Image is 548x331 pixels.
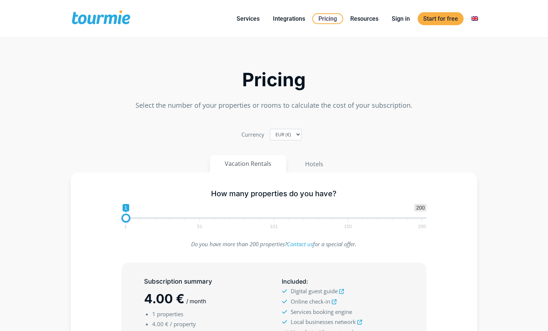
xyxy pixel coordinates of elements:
[152,320,168,328] span: 4.00 €
[466,14,484,23] a: Switch to
[186,298,206,305] span: / month
[196,225,203,228] span: 51
[417,225,427,228] span: 200
[231,14,265,23] a: Services
[144,277,266,286] h5: Subscription summary
[290,155,338,173] button: Hotels
[269,225,279,228] span: 101
[345,14,384,23] a: Resources
[121,189,427,198] h5: How many properties do you have?
[210,155,286,173] button: Vacation Rentals
[291,318,356,325] span: Local businesses network
[71,100,477,110] p: Select the number of your properties or rooms to calculate the cost of your subscription.
[152,310,156,318] span: 1
[291,298,330,305] span: Online check-in
[386,14,415,23] a: Sign in
[312,13,343,24] a: Pricing
[267,14,311,23] a: Integrations
[282,278,306,285] span: Included
[291,308,352,315] span: Services booking engine
[414,204,427,211] span: 200
[291,287,338,295] span: Digital guest guide
[157,310,183,318] span: properties
[241,130,264,140] label: Currency
[123,204,129,211] span: 1
[123,225,128,228] span: 1
[418,12,464,25] a: Start for free
[144,291,184,306] span: 4.00 €
[71,71,477,88] h2: Pricing
[282,277,404,286] h5: :
[170,320,196,328] span: / property
[287,240,313,248] a: Contact us
[343,225,353,228] span: 150
[121,239,427,249] p: Do you have more than 200 properties? for a special offer.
